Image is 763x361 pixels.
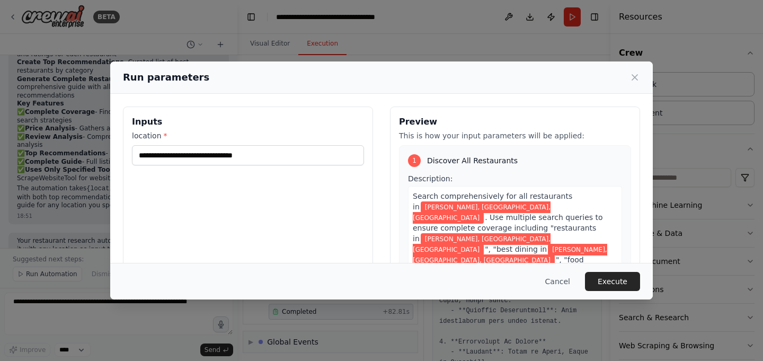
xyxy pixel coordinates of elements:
[399,116,631,128] h3: Preview
[399,130,631,141] p: This is how your input parameters will be applied:
[413,201,551,224] span: Variable: location
[413,213,603,243] span: . Use multiple search queries to ensure complete coverage including "restaurants in
[537,272,579,291] button: Cancel
[408,174,453,183] span: Description:
[123,70,209,85] h2: Run parameters
[427,155,518,166] span: Discover All Restaurants
[132,130,364,141] label: location
[132,116,364,128] h3: Inputs
[408,154,421,167] div: 1
[485,245,547,253] span: ", "best dining in
[413,244,607,266] span: Variable: location
[413,233,551,256] span: Variable: location
[413,192,572,211] span: Search comprehensively for all restaurants in
[585,272,640,291] button: Execute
